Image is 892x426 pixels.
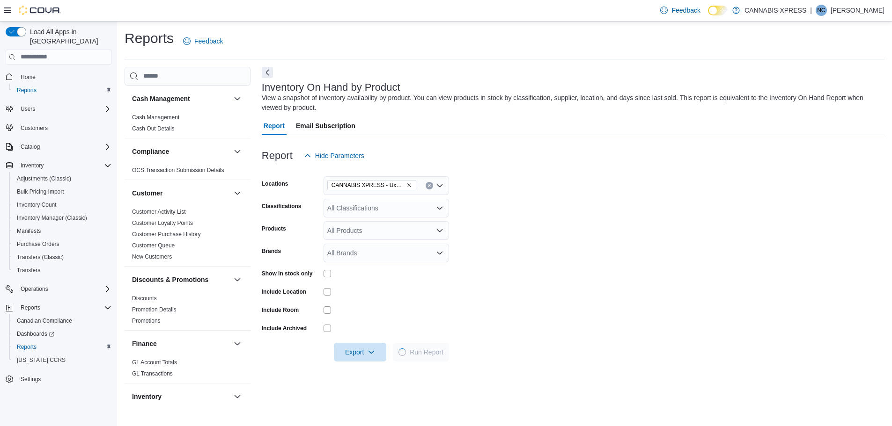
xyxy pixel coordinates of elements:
div: Discounts & Promotions [125,293,251,330]
label: Locations [262,180,288,188]
button: Hide Parameters [300,146,368,165]
span: Feedback [671,6,700,15]
label: Brands [262,247,281,255]
button: Customers [2,121,115,135]
span: Settings [17,373,111,385]
h3: Compliance [132,147,169,156]
span: Export [339,343,381,361]
button: Transfers [9,264,115,277]
button: Bulk Pricing Import [9,185,115,198]
button: Manifests [9,224,115,238]
div: Cash Management [125,112,251,138]
button: Clear input [426,182,433,189]
label: Classifications [262,202,302,210]
span: Settings [21,375,41,383]
span: Reports [13,85,111,96]
span: Hide Parameters [315,151,364,160]
span: Inventory [21,162,44,169]
span: Customers [17,122,111,134]
a: GL Transactions [132,370,173,377]
span: Inventory Count [13,199,111,210]
label: Include Room [262,306,299,314]
span: Operations [21,285,48,293]
button: Catalog [17,141,44,152]
button: Inventory [2,159,115,172]
span: Bulk Pricing Import [13,186,111,197]
button: Inventory Count [9,198,115,211]
span: Customers [21,124,48,132]
a: Reports [13,85,40,96]
span: Home [17,71,111,83]
a: OCS Transaction Submission Details [132,167,224,173]
a: Customer Purchase History [132,231,201,238]
button: Open list of options [436,227,443,234]
span: Washington CCRS [13,354,111,366]
a: Bulk Pricing Import [13,186,68,197]
button: Transfers (Classic) [9,251,115,264]
p: CANNABIS XPRESS [745,5,806,16]
nav: Complex example [6,66,111,411]
label: Include Location [262,288,306,296]
span: Report [264,116,285,135]
span: Canadian Compliance [17,317,72,325]
button: Catalog [2,140,115,153]
button: Compliance [132,147,230,156]
a: Customer Loyalty Points [132,220,193,226]
a: Home [17,72,39,83]
button: Finance [232,338,243,349]
button: Inventory [17,160,47,171]
div: Customer [125,206,251,266]
span: Reports [17,302,111,313]
button: Next [262,67,273,78]
span: Reports [17,87,37,94]
a: Customers [17,123,52,134]
h3: Customer [132,188,162,198]
span: Inventory [17,160,111,171]
a: Adjustments (Classic) [13,173,75,184]
button: Export [334,343,386,361]
button: Customer [232,188,243,199]
span: Discounts [132,295,157,302]
span: Adjustments (Classic) [17,175,71,182]
a: Purchase Orders [13,238,63,250]
p: | [810,5,812,16]
span: Users [17,103,111,115]
span: Catalog [17,141,111,152]
a: Dashboards [13,328,58,339]
button: Reports [17,302,44,313]
a: Manifests [13,225,44,237]
h3: Inventory [132,392,162,401]
span: GL Transactions [132,370,173,377]
a: Promotions [132,318,161,324]
span: Email Subscription [296,116,355,135]
label: Include Archived [262,325,307,332]
button: Discounts & Promotions [232,274,243,285]
button: LoadingRun Report [393,343,449,361]
span: Run Report [410,347,443,357]
span: Load All Apps in [GEOGRAPHIC_DATA] [26,27,111,46]
span: NC [817,5,825,16]
a: [US_STATE] CCRS [13,354,69,366]
span: Operations [17,283,111,295]
button: Customer [132,188,230,198]
button: Remove CANNABIS XPRESS - Uxbridge (Reach Street) from selection in this group [406,182,412,188]
a: New Customers [132,253,172,260]
a: Promotion Details [132,306,177,313]
button: Inventory Manager (Classic) [9,211,115,224]
div: Nathan Chan [816,5,827,16]
div: Finance [125,357,251,383]
h3: Discounts & Promotions [132,275,208,284]
a: GL Account Totals [132,359,177,366]
span: Purchase Orders [13,238,111,250]
span: CANNABIS XPRESS - Uxbridge ([GEOGRAPHIC_DATA]) [332,181,405,190]
a: Transfers [13,265,44,276]
button: [US_STATE] CCRS [9,354,115,367]
span: Manifests [17,227,41,235]
span: Users [21,105,35,113]
a: Settings [17,374,44,385]
span: Reports [21,304,40,311]
span: Reports [17,343,37,351]
button: Open list of options [436,249,443,257]
span: Feedback [194,36,223,46]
